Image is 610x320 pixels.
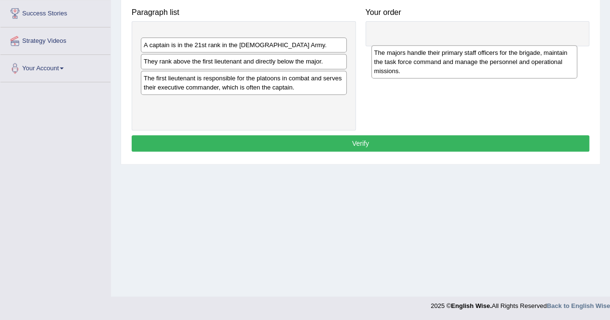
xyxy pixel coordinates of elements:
[132,135,589,152] button: Verify
[141,54,347,69] div: They rank above the first lieutenant and directly below the major.
[141,71,347,95] div: The first lieutenant is responsible for the platoons in combat and serves their executive command...
[0,55,110,79] a: Your Account
[451,302,491,309] strong: English Wise.
[141,38,347,52] div: A captain is in the 21st rank in the [DEMOGRAPHIC_DATA] Army.
[0,27,110,51] a: Strategy Videos
[371,45,577,78] div: The majors handle their primary staff officers for the brigade, maintain the task force command a...
[132,8,356,17] h4: Paragraph list
[547,302,610,309] a: Back to English Wise
[431,296,610,310] div: 2025 © All Rights Reserved
[366,8,590,17] h4: Your order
